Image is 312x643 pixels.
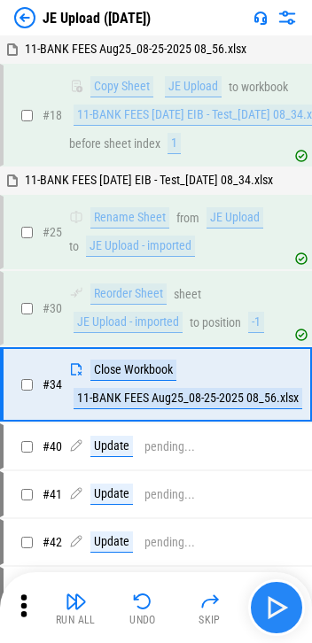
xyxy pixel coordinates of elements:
div: 1 [168,133,181,154]
div: 11-BANK FEES Aug25_08-25-2025 08_56.xlsx [74,388,302,409]
span: # 42 [43,535,62,549]
div: to workbook [229,81,288,94]
div: JE Upload [165,76,222,97]
img: Support [253,11,268,25]
span: # 41 [43,487,62,501]
span: # 30 [43,301,62,315]
button: Undo [114,586,171,629]
div: before sheet index [69,137,160,151]
div: sheet [174,288,201,301]
span: # 40 [43,439,62,453]
img: Run All [66,591,87,612]
span: # 25 [43,225,62,239]
button: Run All [48,586,105,629]
div: Undo [129,615,156,625]
button: Skip [182,586,238,629]
img: Main button [262,593,291,622]
div: Rename Sheet [90,207,169,229]
div: Close Workbook [90,360,176,381]
div: JE Upload ([DATE]) [43,10,151,27]
span: 11-BANK FEES Aug25_08-25-2025 08_56.xlsx [25,42,246,56]
img: Back [14,7,35,28]
div: JE Upload [207,207,263,229]
img: Skip [199,591,221,612]
div: to position [190,316,241,329]
div: Copy Sheet [90,76,153,97]
div: Update [90,531,133,553]
div: pending... [144,536,195,549]
div: Update [90,436,133,457]
span: 11-BANK FEES [DATE] EIB - Test_[DATE] 08_34.xlsx [25,173,273,187]
div: pending... [144,488,195,501]
span: # 34 [43,377,62,391]
div: Reorder Sheet [90,283,167,305]
div: JE Upload - imported [86,236,195,257]
img: Undo [132,591,153,612]
div: Update [90,484,133,505]
div: Run All [56,615,96,625]
div: JE Upload - imported [74,312,183,333]
div: from [176,212,199,225]
div: Skip [199,615,221,625]
div: to [69,240,79,253]
img: Settings menu [277,7,298,28]
span: # 18 [43,108,62,122]
div: pending... [144,440,195,453]
div: -1 [248,312,264,333]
